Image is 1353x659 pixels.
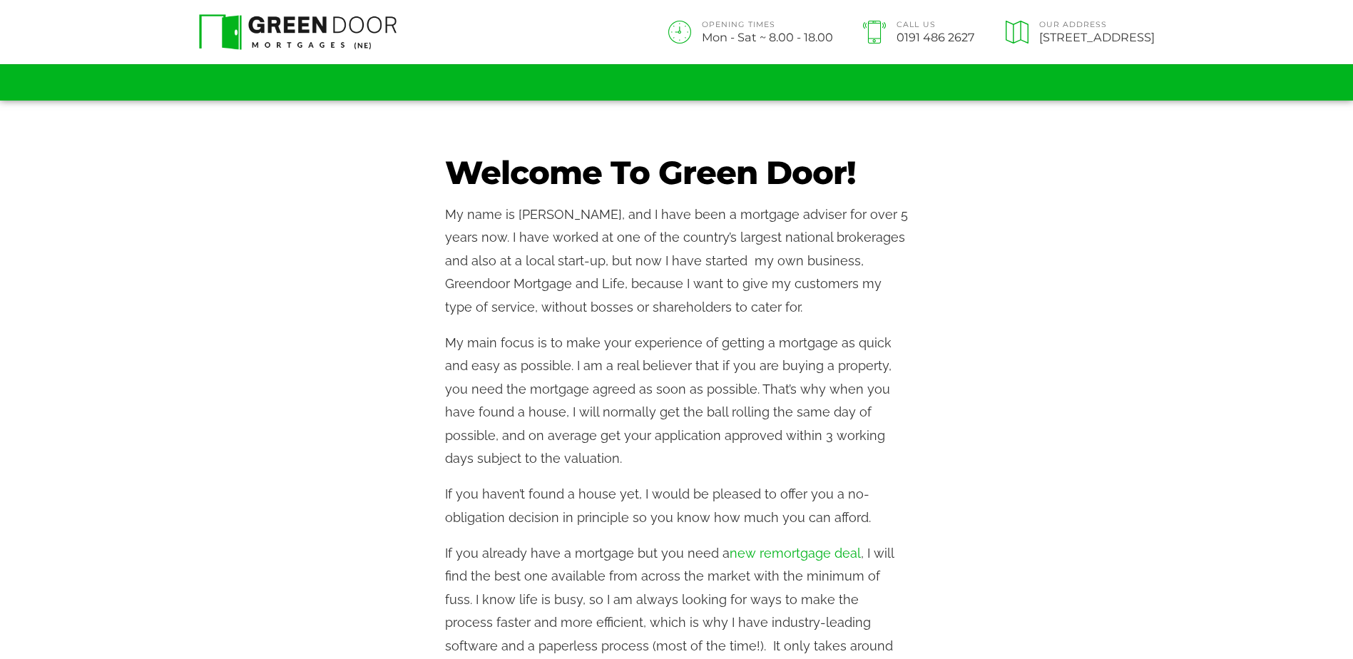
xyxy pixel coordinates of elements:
a: new remortgage deal [730,546,861,561]
span: Mon - Sat ~ 8.00 - 18.00 [702,31,833,43]
span: OPENING TIMES [702,21,833,29]
a: Call Us0191 486 2627 [859,21,975,44]
span: Our Address [1039,21,1155,29]
p: If you haven’t found a house yet, I would be pleased to offer you a no-obligation decision in pri... [445,483,909,529]
span: 0191 486 2627 [897,31,975,43]
p: My main focus is to make your experience of getting a mortgage as quick and easy as possible. I a... [445,332,909,470]
span: [STREET_ADDRESS] [1039,31,1155,43]
a: Our Address[STREET_ADDRESS] [1001,21,1154,44]
span: Welcome To Green Door! [445,152,856,194]
img: Green Door Mortgages North East [199,14,397,50]
span: Call Us [897,21,975,29]
p: My name is [PERSON_NAME], and I have been a mortgage adviser for over 5 years now. I have worked ... [445,203,909,319]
